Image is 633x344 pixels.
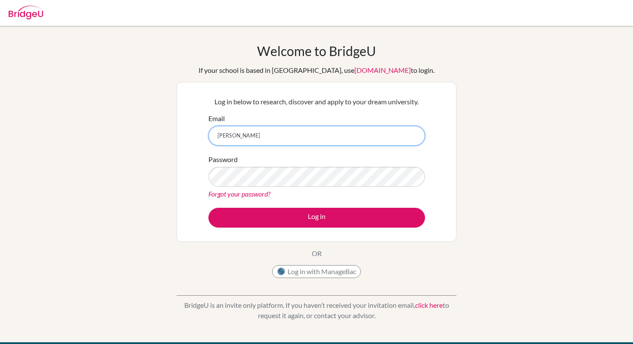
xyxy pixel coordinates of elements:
[415,301,443,309] a: click here
[312,248,322,259] p: OR
[208,154,238,165] label: Password
[272,265,361,278] button: Log in with ManageBac
[208,208,425,228] button: Log in
[257,43,376,59] h1: Welcome to BridgeU
[208,190,270,198] a: Forgot your password?
[208,113,225,124] label: Email
[208,97,425,107] p: Log in below to research, discover and apply to your dream university.
[199,65,434,75] div: If your school is based in [GEOGRAPHIC_DATA], use to login.
[9,6,43,19] img: Bridge-U
[354,66,411,74] a: [DOMAIN_NAME]
[177,300,456,321] p: BridgeU is an invite only platform. If you haven’t received your invitation email, to request it ...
